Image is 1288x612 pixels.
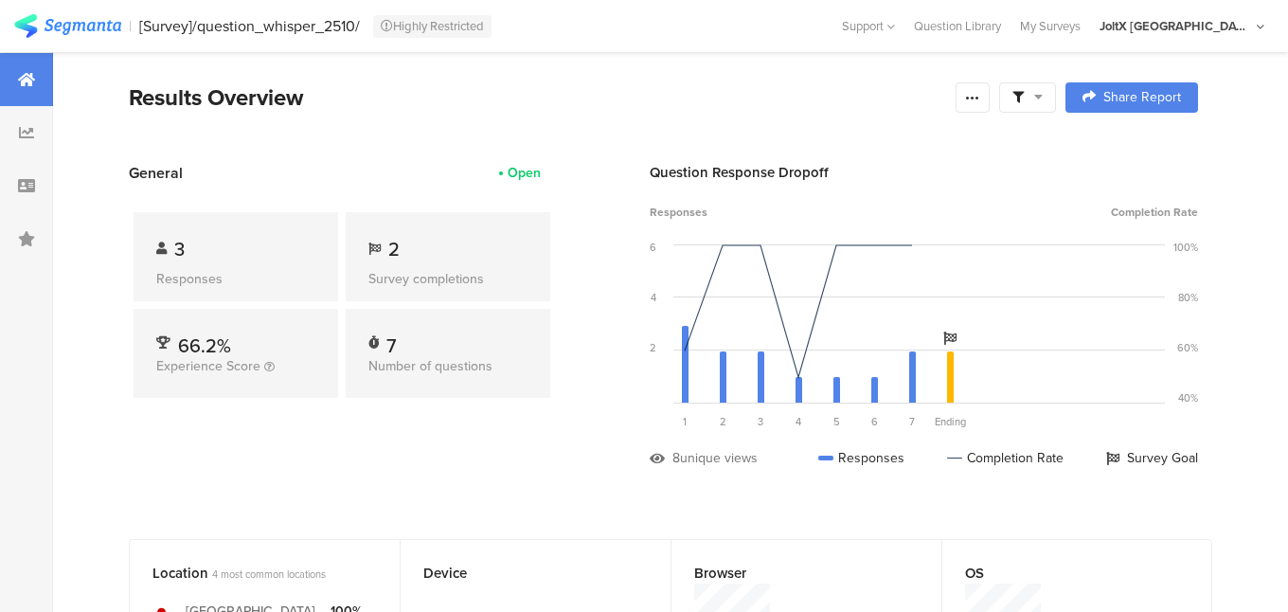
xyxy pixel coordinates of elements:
span: General [129,162,183,184]
div: 100% [1173,240,1198,255]
div: Completion Rate [947,448,1064,468]
div: Open [508,163,541,183]
span: 3 [174,235,185,263]
img: segmanta logo [14,14,121,38]
div: Survey completions [368,269,528,289]
div: 40% [1178,390,1198,405]
div: JoltX [GEOGRAPHIC_DATA] [1100,17,1251,35]
div: 2 [650,340,656,355]
div: [Survey]/question_whisper_2510/ [139,17,360,35]
span: 5 [833,414,840,429]
div: unique views [680,448,758,468]
span: 6 [871,414,878,429]
div: 4 [651,290,656,305]
div: Ending [931,414,969,429]
span: Number of questions [368,356,492,376]
a: My Surveys [1011,17,1090,35]
span: Share Report [1103,91,1181,104]
div: Survey Goal [1106,448,1198,468]
div: 7 [386,332,396,351]
div: 60% [1177,340,1198,355]
span: Completion Rate [1111,204,1198,221]
span: 3 [758,414,763,429]
div: Responses [156,269,315,289]
div: | [129,15,132,37]
div: Results Overview [129,81,946,115]
span: 1 [683,414,687,429]
div: 80% [1178,290,1198,305]
span: Responses [650,204,707,221]
div: 8 [672,448,680,468]
div: Support [842,11,895,41]
span: 66.2% [178,332,231,360]
span: Experience Score [156,356,260,376]
div: Device [423,563,617,584]
span: 4 most common locations [212,567,326,582]
span: 7 [909,414,915,429]
div: Browser [694,563,887,584]
div: Highly Restricted [373,15,492,38]
div: Location [152,563,346,584]
a: Question Library [904,17,1011,35]
div: OS [965,563,1157,584]
span: 2 [720,414,726,429]
i: Survey Goal [943,332,957,345]
span: 4 [796,414,801,429]
div: 6 [650,240,656,255]
div: Responses [818,448,904,468]
div: Question Response Dropoff [650,162,1198,183]
span: 2 [388,235,400,263]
